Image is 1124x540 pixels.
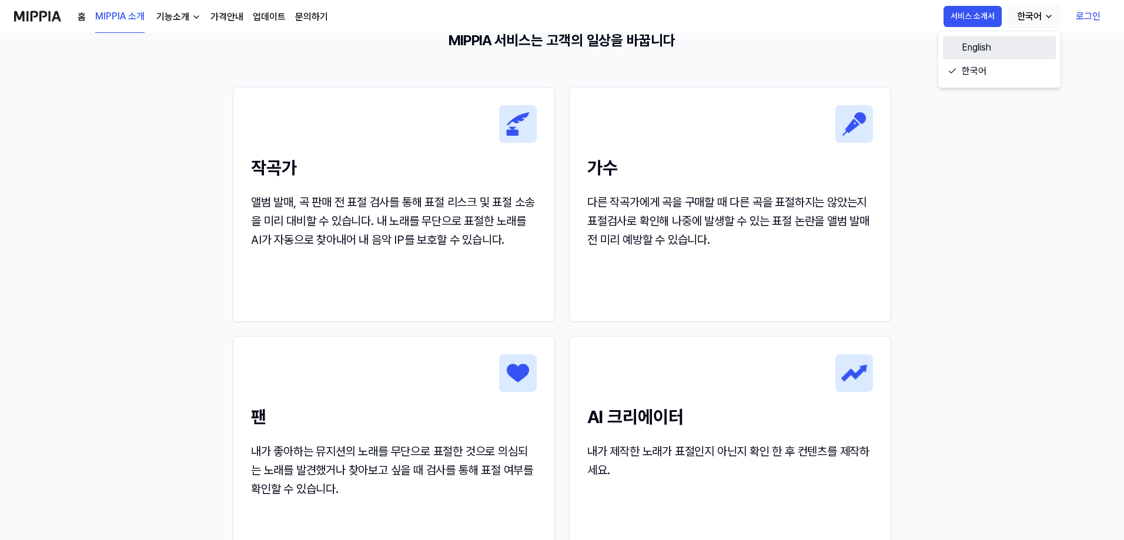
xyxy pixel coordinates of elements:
[499,354,537,392] img: 작곡가
[154,10,192,24] div: 기능소개
[835,354,873,392] img: 작곡가
[251,404,537,430] h2: 팬
[210,10,243,24] a: 가격안내
[943,36,1056,59] a: English
[1008,5,1061,28] button: 한국어
[95,1,145,33] a: MIPPIA 소개
[499,105,537,143] img: 작곡가
[835,105,873,143] img: 작곡가
[944,6,1002,27] button: 서비스 소개서
[251,155,537,181] h2: 작곡가
[78,10,86,24] a: 홈
[295,10,328,24] a: 문의하기
[233,29,891,52] h1: MIPPIA 서비스는 고객의 일상을 바꿉니다
[1015,9,1044,24] div: 한국어
[587,155,873,181] h2: 가수
[154,10,201,24] button: 기능소개
[943,59,1056,83] a: 한국어
[587,442,873,479] div: 내가 제작한 노래가 표절인지 아닌지 확인 한 후 컨텐츠를 제작하세요.
[192,12,201,22] img: down
[251,193,537,249] div: 앨범 발매, 곡 판매 전 표절 검사를 통해 표절 리스크 및 표절 소송을 미리 대비할 수 있습니다. 내 노래를 무단으로 표절한 노래를 AI가 자동으로 찾아내어 내 음악 IP를 ...
[253,10,286,24] a: 업데이트
[587,404,873,430] h2: AI 크리에이터
[587,193,873,249] div: 다른 작곡가에게 곡을 구매할 때 다른 곡을 표절하지는 않았는지 표절검사로 확인해 나중에 발생할 수 있는 표절 논란을 앨범 발매 전 미리 예방할 수 있습니다.
[251,442,537,498] div: 내가 좋아하는 뮤지션의 노래를 무단으로 표절한 것으로 의심되는 노래를 발견했거나 찾아보고 싶을 때 검사를 통해 표절 여부를 확인할 수 있습니다.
